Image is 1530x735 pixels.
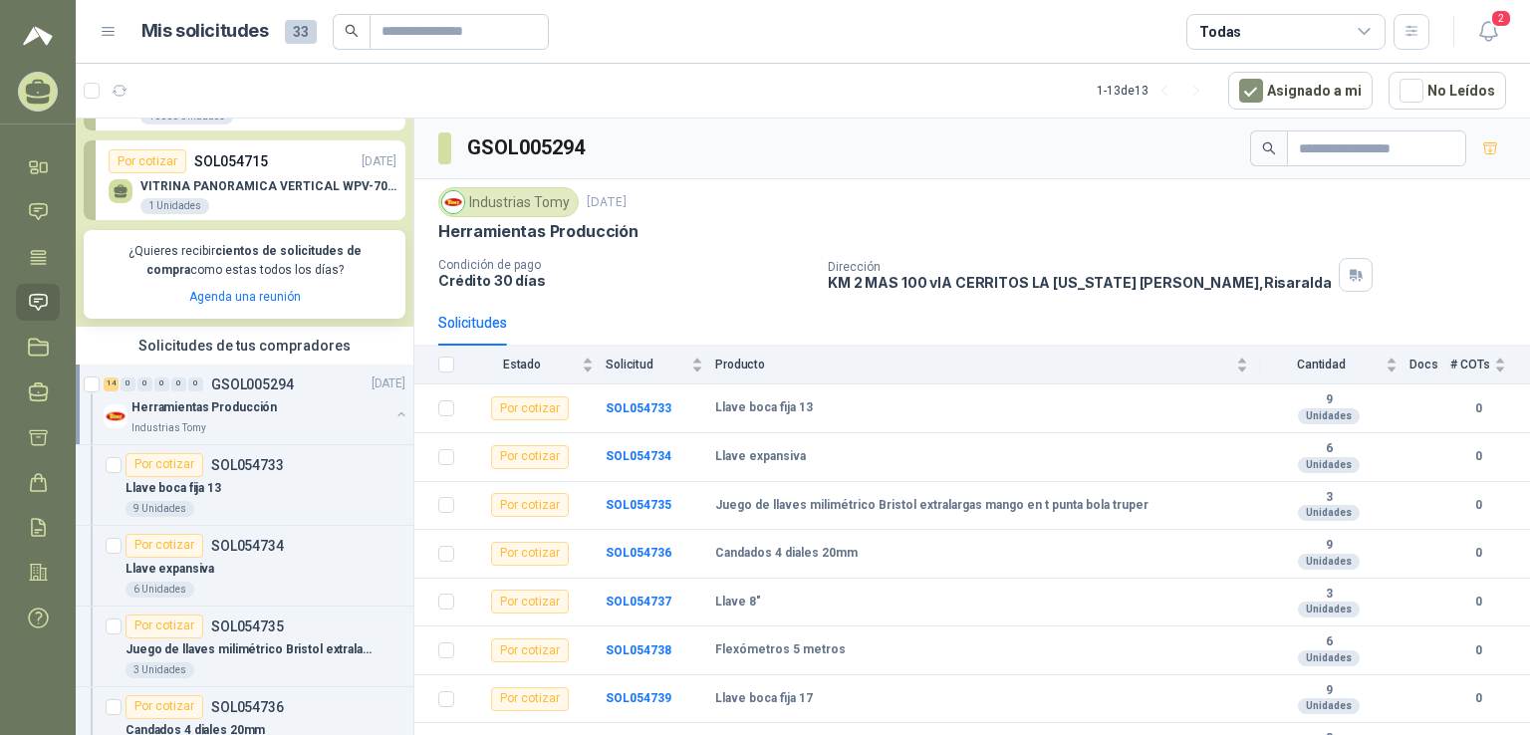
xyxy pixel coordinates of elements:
p: Llave expansiva [126,560,214,579]
div: Unidades [1298,698,1360,714]
a: SOL054735 [606,498,671,512]
div: Por cotizar [126,534,203,558]
span: # COTs [1450,358,1490,371]
b: Llave 8" [715,595,761,611]
th: Cantidad [1260,346,1409,384]
b: 0 [1450,593,1506,612]
b: 0 [1450,689,1506,708]
a: 14 0 0 0 0 0 GSOL005294[DATE] Company LogoHerramientas ProducciónIndustrias Tomy [104,372,409,436]
div: 0 [188,377,203,391]
p: KM 2 MAS 100 vIA CERRITOS LA [US_STATE] [PERSON_NAME] , Risaralda [828,274,1331,291]
p: [DATE] [362,152,396,171]
p: VITRINA PANORAMICA VERTICAL WPV-700FA [140,179,396,193]
p: Herramientas Producción [438,221,638,242]
a: Por cotizarSOL054733Llave boca fija 139 Unidades [76,445,413,526]
a: SOL054733 [606,401,671,415]
b: 3 [1260,587,1398,603]
div: 6 Unidades [126,582,194,598]
div: Por cotizar [126,695,203,719]
span: Producto [715,358,1232,371]
b: Candados 4 diales 20mm [715,546,858,562]
b: 0 [1450,641,1506,660]
a: SOL054737 [606,595,671,609]
p: Industrias Tomy [131,420,206,436]
p: [DATE] [587,193,627,212]
div: Unidades [1298,457,1360,473]
div: Solicitudes [438,312,507,334]
p: SOL054733 [211,458,284,472]
div: Unidades [1298,650,1360,666]
span: 2 [1490,9,1512,28]
span: Cantidad [1260,358,1382,371]
div: 0 [137,377,152,391]
p: Dirección [828,260,1331,274]
div: Por cotizar [491,493,569,517]
a: SOL054734 [606,449,671,463]
p: GSOL005294 [211,377,294,391]
p: Crédito 30 días [438,272,812,289]
th: # COTs [1450,346,1530,384]
div: Unidades [1298,554,1360,570]
b: 0 [1450,399,1506,418]
p: SOL054734 [211,539,284,553]
button: Asignado a mi [1228,72,1373,110]
div: Por cotizar [491,542,569,566]
h3: GSOL005294 [467,132,588,163]
a: Por cotizarSOL054715[DATE] VITRINA PANORAMICA VERTICAL WPV-700FA1 Unidades [84,140,405,220]
div: Todas [1199,21,1241,43]
p: ¿Quieres recibir como estas todos los días? [96,242,393,280]
p: Herramientas Producción [131,398,277,417]
b: 3 [1260,490,1398,506]
p: Juego de llaves milimétrico Bristol extralargas mango en t punta bola truper [126,640,374,659]
a: SOL054736 [606,546,671,560]
b: 6 [1260,441,1398,457]
img: Company Logo [104,404,127,428]
div: Por cotizar [109,149,186,173]
img: Company Logo [442,191,464,213]
b: 6 [1260,634,1398,650]
div: Por cotizar [491,638,569,662]
h1: Mis solicitudes [141,17,269,46]
p: SOL054715 [194,150,268,172]
b: Flexómetros 5 metros [715,642,846,658]
div: 9 Unidades [126,501,194,517]
button: 2 [1470,14,1506,50]
th: Solicitud [606,346,715,384]
p: SOL054736 [211,700,284,714]
span: Estado [466,358,578,371]
p: [DATE] [372,374,405,393]
span: 33 [285,20,317,44]
div: Por cotizar [126,614,203,638]
div: Por cotizar [126,453,203,477]
div: 0 [171,377,186,391]
div: Solicitudes de tus compradores [76,327,413,365]
a: SOL054739 [606,691,671,705]
b: 9 [1260,392,1398,408]
a: Agenda una reunión [189,290,301,304]
b: 0 [1450,544,1506,563]
div: 0 [154,377,169,391]
a: Por cotizarSOL054734Llave expansiva6 Unidades [76,526,413,607]
div: Industrias Tomy [438,187,579,217]
img: Logo peakr [23,24,53,48]
b: Llave expansiva [715,449,806,465]
b: 9 [1260,683,1398,699]
th: Producto [715,346,1260,384]
div: 0 [121,377,135,391]
p: Condición de pago [438,258,812,272]
p: Llave boca fija 13 [126,479,221,498]
a: Por cotizarSOL054735Juego de llaves milimétrico Bristol extralargas mango en t punta bola truper3... [76,607,413,687]
span: Solicitud [606,358,687,371]
div: Por cotizar [491,687,569,711]
div: Unidades [1298,602,1360,617]
b: 0 [1450,496,1506,515]
b: Llave boca fija 13 [715,400,813,416]
button: No Leídos [1389,72,1506,110]
a: SOL054738 [606,643,671,657]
